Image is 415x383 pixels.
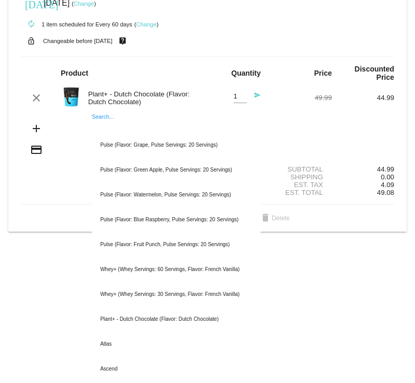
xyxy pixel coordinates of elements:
[381,181,394,189] span: 4.09
[61,69,88,77] strong: Product
[92,232,261,257] div: Pulse (Flavor: Fruit Punch, Pulse Servings: 20 Servings)
[332,165,394,173] div: 44.99
[21,21,132,27] small: 1 item scheduled for Every 60 days
[30,92,43,104] mat-icon: clear
[251,209,298,228] button: Delete
[248,92,261,104] mat-icon: send
[61,87,82,107] img: Image-1-Carousel-Plant-Chocolate-no-badge-Transp.png
[92,158,261,182] div: Pulse (Flavor: Green Apple, Pulse Servings: 20 Servings)
[270,173,332,181] div: Shipping
[381,173,394,181] span: 0.00
[234,93,247,101] input: Quantity
[270,189,332,196] div: Est. Total
[92,123,261,132] input: Search...
[25,18,37,31] mat-icon: autorenew
[270,94,332,102] div: 49.99
[92,282,261,307] div: Whey+ (Whey Servings: 30 Servings, Flavor: French Vanilla)
[30,144,43,156] mat-icon: credit_card
[92,357,261,381] div: Ascend
[92,133,261,158] div: Pulse (Flavor: Grape, Pulse Servings: 20 Servings)
[377,189,394,196] span: 49.08
[355,65,394,81] strong: Discounted Price
[259,215,290,222] span: Delete
[116,34,129,48] mat-icon: live_help
[92,307,261,332] div: Plant+ - Dutch Chocolate (Flavor: Dutch Chocolate)
[72,1,96,7] small: ( )
[92,332,261,357] div: Atlas
[270,181,332,189] div: Est. Tax
[332,94,394,102] div: 44.99
[92,257,261,282] div: Whey+ (Whey Servings: 60 Servings, Flavor: French Vanilla)
[25,34,37,48] mat-icon: lock_open
[259,212,272,225] mat-icon: delete
[92,182,261,207] div: Pulse (Flavor: Watermelon, Pulse Servings: 20 Servings)
[92,207,261,232] div: Pulse (Flavor: Blue Raspberry, Pulse Servings: 20 Servings)
[136,21,156,27] a: Change
[231,69,261,77] strong: Quantity
[135,21,159,27] small: ( )
[314,69,332,77] strong: Price
[30,122,43,135] mat-icon: add
[74,1,94,7] a: Change
[83,90,208,106] div: Plant+ - Dutch Chocolate (Flavor: Dutch Chocolate)
[270,165,332,173] div: Subtotal
[43,38,113,44] small: Changeable before [DATE]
